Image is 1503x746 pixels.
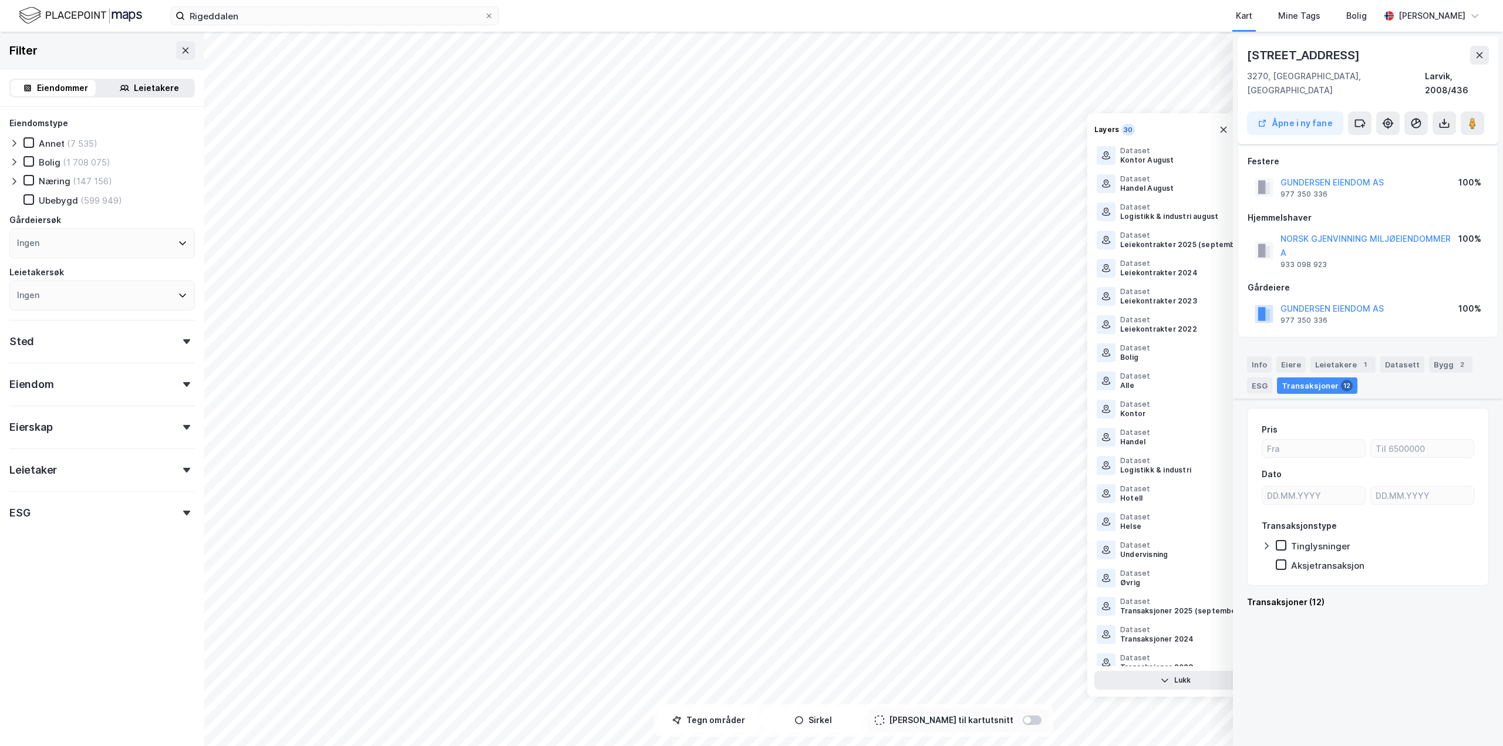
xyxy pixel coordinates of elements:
[1458,302,1481,316] div: 100%
[1247,595,1489,609] div: Transaksjoner (12)
[9,116,68,130] div: Eiendomstype
[1262,440,1365,457] input: Fra
[1310,356,1376,373] div: Leietakere
[17,288,39,302] div: Ingen
[1247,112,1343,135] button: Åpne i ny fane
[1236,9,1252,23] div: Kart
[1120,484,1150,494] div: Dataset
[1094,125,1119,134] div: Layers
[1429,356,1472,373] div: Bygg
[1120,428,1150,437] div: Dataset
[1277,377,1357,394] div: Transaksjoner
[1120,268,1198,278] div: Leiekontrakter 2024
[1262,487,1365,504] input: DD.MM.YYYY
[1120,296,1197,306] div: Leiekontrakter 2023
[1120,578,1150,588] div: Øvrig
[1120,353,1150,362] div: Bolig
[1247,356,1272,373] div: Info
[1247,46,1362,65] div: [STREET_ADDRESS]
[1120,437,1150,447] div: Handel
[9,506,30,520] div: ESG
[1262,519,1337,533] div: Transaksjonstype
[134,81,179,95] div: Leietakere
[1120,240,1246,249] div: Leiekontrakter 2025 (september)
[1248,281,1488,295] div: Gårdeiere
[1291,560,1364,571] div: Aksjetransaksjon
[1444,690,1503,746] div: Kontrollprogram for chat
[1380,356,1424,373] div: Datasett
[9,335,34,349] div: Sted
[1120,287,1197,296] div: Dataset
[889,713,1013,727] div: [PERSON_NAME] til kartutsnitt
[1291,541,1350,552] div: Tinglysninger
[1120,202,1218,212] div: Dataset
[1120,550,1168,559] div: Undervisning
[9,463,57,477] div: Leietaker
[1120,381,1150,390] div: Alle
[185,7,484,25] input: Søk på adresse, matrikkel, gårdeiere, leietakere eller personer
[67,138,97,149] div: (7 535)
[9,41,38,60] div: Filter
[9,420,52,434] div: Eierskap
[1120,315,1197,325] div: Dataset
[37,81,88,95] div: Eiendommer
[1247,69,1425,97] div: 3270, [GEOGRAPHIC_DATA], [GEOGRAPHIC_DATA]
[1398,9,1465,23] div: [PERSON_NAME]
[1120,259,1198,268] div: Dataset
[1341,380,1353,391] div: 12
[39,195,78,206] div: Ubebygd
[1280,316,1327,325] div: 977 350 336
[1425,69,1489,97] div: Larvik, 2008/436
[1120,184,1174,193] div: Handel August
[1120,625,1194,634] div: Dataset
[659,708,759,732] button: Tegn områder
[1094,671,1256,690] button: Lukk
[1120,597,1242,606] div: Dataset
[1276,356,1306,373] div: Eiere
[1248,211,1488,225] div: Hjemmelshaver
[1248,154,1488,168] div: Festere
[39,175,70,187] div: Næring
[1120,522,1150,531] div: Helse
[1120,212,1218,221] div: Logistikk & industri august
[73,175,112,187] div: (147 156)
[1278,9,1320,23] div: Mine Tags
[17,236,39,250] div: Ingen
[1120,569,1150,578] div: Dataset
[1121,124,1135,136] div: 30
[1120,146,1174,156] div: Dataset
[1346,9,1367,23] div: Bolig
[39,138,65,149] div: Annet
[1280,260,1327,269] div: 933 098 923
[1120,409,1150,418] div: Kontor
[9,213,61,227] div: Gårdeiersøk
[1120,634,1194,644] div: Transaksjoner 2024
[1262,423,1278,437] div: Pris
[19,5,142,26] img: logo.f888ab2527a4732fd821a326f86c7f29.svg
[9,265,64,279] div: Leietakersøk
[1120,400,1150,409] div: Dataset
[763,708,863,732] button: Sirkel
[1120,541,1168,550] div: Dataset
[1120,653,1194,663] div: Dataset
[1371,487,1474,504] input: DD.MM.YYYY
[1371,440,1474,457] input: Til 6500000
[63,157,110,168] div: (1 708 075)
[1120,174,1174,184] div: Dataset
[1458,175,1481,190] div: 100%
[1280,190,1327,199] div: 977 350 336
[1458,232,1481,246] div: 100%
[1247,377,1272,394] div: ESG
[1359,359,1371,370] div: 1
[9,377,54,391] div: Eiendom
[1120,231,1246,240] div: Dataset
[1262,467,1282,481] div: Dato
[39,157,60,168] div: Bolig
[1120,456,1191,465] div: Dataset
[1120,343,1150,353] div: Dataset
[1120,606,1242,616] div: Transaksjoner 2025 (september)
[1120,372,1150,381] div: Dataset
[1120,465,1191,475] div: Logistikk & industri
[1444,690,1503,746] iframe: Chat Widget
[1120,156,1174,165] div: Kontor August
